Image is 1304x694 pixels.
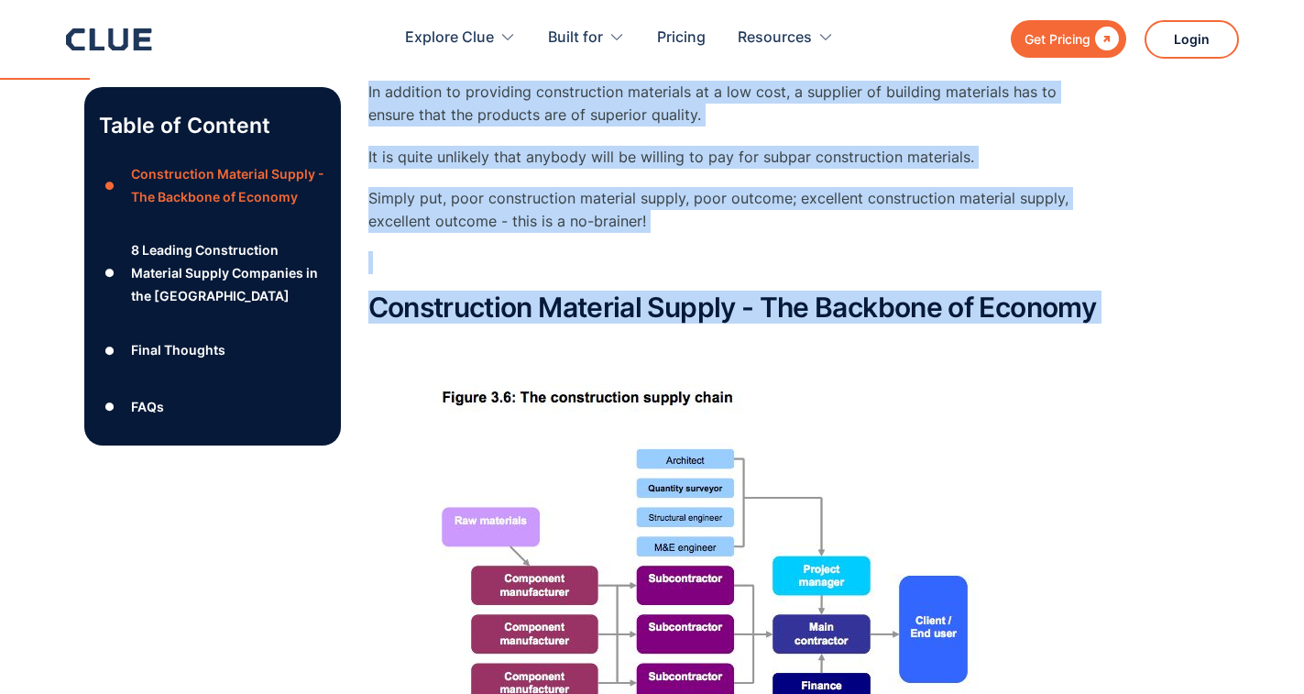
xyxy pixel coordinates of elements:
[99,238,326,308] a: ●8 Leading Construction Material Supply Companies in the [GEOGRAPHIC_DATA]
[405,9,516,67] div: Explore Clue
[738,9,834,67] div: Resources
[368,81,1101,127] p: In addition to providing construction materials at a low cost, a supplier of building materials h...
[99,172,121,200] div: ●
[131,238,325,308] div: 8 Leading Construction Material Supply Companies in the [GEOGRAPHIC_DATA]
[368,146,1101,169] p: It is quite unlikely that anybody will be willing to pay for subpar construction materials.
[1011,20,1126,58] a: Get Pricing
[131,395,164,418] div: FAQs
[131,162,325,208] div: Construction Material Supply - The Backbone of Economy
[368,341,1101,364] p: ‍
[99,393,326,421] a: ●FAQs
[368,251,1101,274] p: ‍
[657,9,706,67] a: Pricing
[1145,20,1239,59] a: Login
[548,9,625,67] div: Built for
[405,9,494,67] div: Explore Clue
[368,292,1101,323] h2: Construction Material Supply - The Backbone of Economy
[99,393,121,421] div: ●
[99,259,121,287] div: ●
[99,336,326,364] a: ●Final Thoughts
[548,9,603,67] div: Built for
[1090,28,1119,50] div: 
[368,187,1101,233] p: Simply put, poor construction material supply, poor outcome; excellent construction material supp...
[99,162,326,208] a: ●Construction Material Supply - The Backbone of Economy
[99,111,326,140] p: Table of Content
[738,9,812,67] div: Resources
[1025,28,1090,50] div: Get Pricing
[131,338,225,361] div: Final Thoughts
[99,336,121,364] div: ●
